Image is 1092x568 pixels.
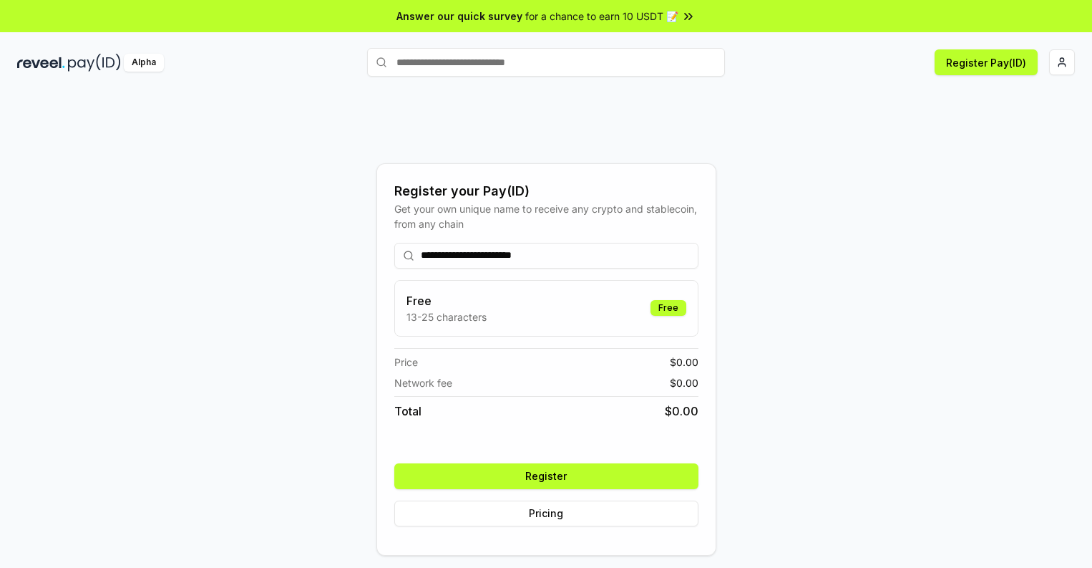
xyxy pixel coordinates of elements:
[68,54,121,72] img: pay_id
[17,54,65,72] img: reveel_dark
[396,9,522,24] span: Answer our quick survey
[670,375,698,390] span: $ 0.00
[650,300,686,316] div: Free
[394,501,698,526] button: Pricing
[394,375,452,390] span: Network fee
[394,201,698,231] div: Get your own unique name to receive any crypto and stablecoin, from any chain
[394,181,698,201] div: Register your Pay(ID)
[394,463,698,489] button: Register
[406,309,487,324] p: 13-25 characters
[124,54,164,72] div: Alpha
[394,355,418,370] span: Price
[406,292,487,309] h3: Free
[525,9,678,24] span: for a chance to earn 10 USDT 📝
[670,355,698,370] span: $ 0.00
[394,403,421,420] span: Total
[665,403,698,420] span: $ 0.00
[935,49,1038,75] button: Register Pay(ID)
